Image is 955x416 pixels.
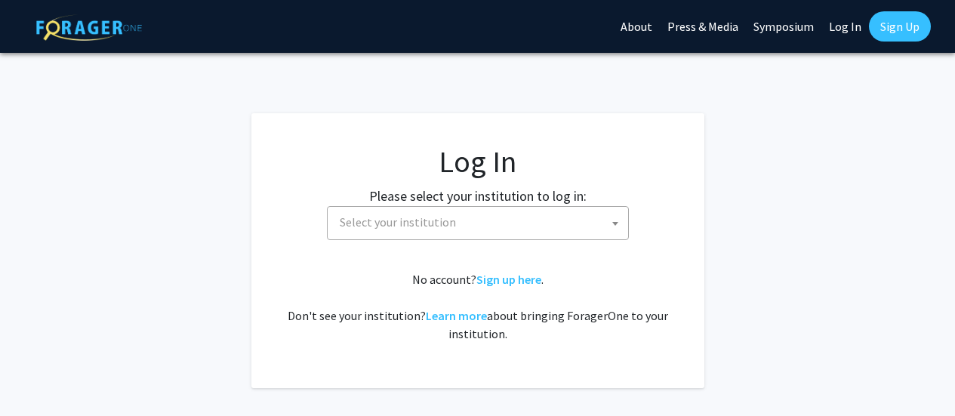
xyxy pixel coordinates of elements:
a: Sign up here [476,272,541,287]
img: ForagerOne Logo [36,14,142,41]
span: Select your institution [340,214,456,230]
label: Please select your institution to log in: [369,186,587,206]
h1: Log In [282,143,674,180]
span: Select your institution [334,207,628,238]
a: Sign Up [869,11,931,42]
span: Select your institution [327,206,629,240]
div: No account? . Don't see your institution? about bringing ForagerOne to your institution. [282,270,674,343]
a: Learn more about bringing ForagerOne to your institution [426,308,487,323]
